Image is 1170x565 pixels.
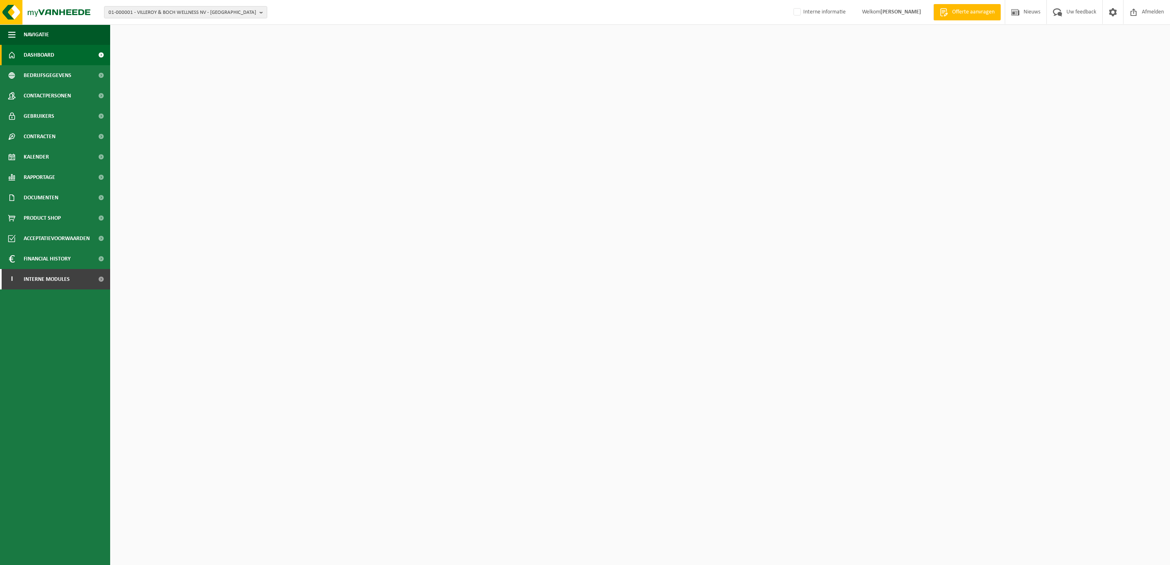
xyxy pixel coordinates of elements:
[24,86,71,106] span: Contactpersonen
[24,45,54,65] span: Dashboard
[24,65,71,86] span: Bedrijfsgegevens
[109,7,256,19] span: 01-000001 - VILLEROY & BOCH WELLNESS NV - [GEOGRAPHIC_DATA]
[24,24,49,45] span: Navigatie
[24,167,55,188] span: Rapportage
[24,228,90,249] span: Acceptatievoorwaarden
[950,8,997,16] span: Offerte aanvragen
[792,6,846,18] label: Interne informatie
[24,126,55,147] span: Contracten
[104,6,267,18] button: 01-000001 - VILLEROY & BOCH WELLNESS NV - [GEOGRAPHIC_DATA]
[8,269,16,289] span: I
[24,106,54,126] span: Gebruikers
[24,269,70,289] span: Interne modules
[24,249,71,269] span: Financial History
[24,208,61,228] span: Product Shop
[880,9,921,15] strong: [PERSON_NAME]
[24,188,58,208] span: Documenten
[933,4,1001,20] a: Offerte aanvragen
[24,147,49,167] span: Kalender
